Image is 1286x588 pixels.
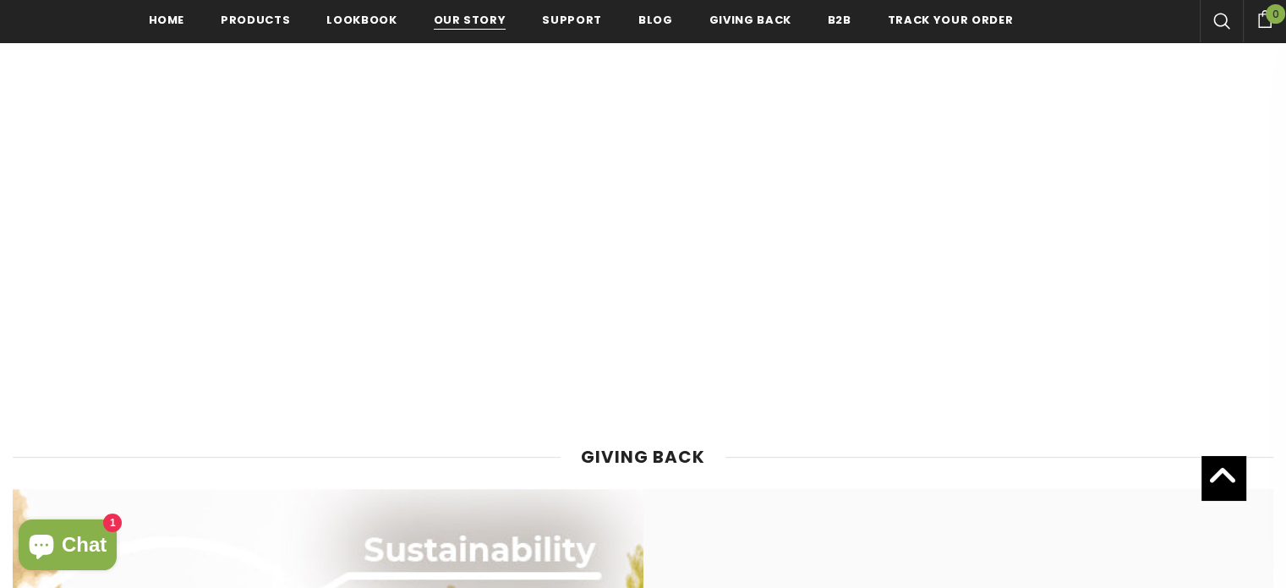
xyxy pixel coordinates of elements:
inbox-online-store-chat: Shopify online store chat [14,519,122,574]
span: 0 [1266,4,1285,24]
a: 0 [1243,8,1286,28]
span: Track your order [888,12,1013,28]
span: Products [221,12,290,28]
span: Home [149,12,185,28]
span: Giving back [709,12,791,28]
span: B2B [828,12,851,28]
span: Blog [638,12,673,28]
span: Our Story [434,12,506,28]
span: Lookbook [326,12,397,28]
span: support [542,12,602,28]
span: Giving back [581,445,705,469]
